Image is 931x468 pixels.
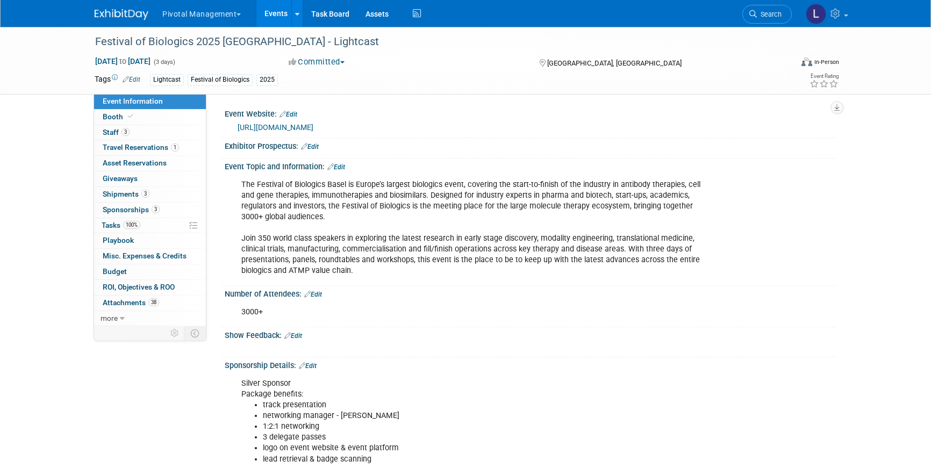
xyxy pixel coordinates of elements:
button: Committed [285,56,349,68]
div: Number of Attendees: [225,286,836,300]
td: Tags [95,74,140,86]
span: Budget [103,267,127,276]
li: networking manager - [PERSON_NAME] [263,411,712,421]
div: Lightcast [150,74,184,85]
span: ROI, Objectives & ROO [103,283,175,291]
li: track presentation [263,400,712,411]
div: Event Rating [810,74,839,79]
a: Edit [280,111,297,118]
span: 38 [148,298,159,306]
a: Tasks100% [94,218,206,233]
td: Toggle Event Tabs [184,326,206,340]
div: Show Feedback: [225,327,836,341]
div: Event Format [728,56,839,72]
div: 3000+ [234,301,718,323]
span: Attachments [103,298,159,307]
a: ROI, Objectives & ROO [94,280,206,295]
a: [URL][DOMAIN_NAME] [238,123,313,132]
a: Playbook [94,233,206,248]
a: Travel Reservations1 [94,140,206,155]
span: 1 [171,143,179,152]
li: logo on event website & event platform [263,443,712,453]
a: Staff3 [94,125,206,140]
a: Search [742,5,792,24]
div: In-Person [814,58,839,66]
span: Travel Reservations [103,143,179,152]
a: Attachments38 [94,296,206,311]
span: (3 days) [153,59,175,66]
span: Tasks [102,221,140,229]
span: 3 [141,190,149,198]
span: to [118,57,128,66]
img: Format-Inperson.png [801,57,812,66]
span: more [101,314,118,322]
span: Shipments [103,190,149,198]
li: 1:2:1 networking [263,421,712,432]
span: [DATE] [DATE] [95,56,151,66]
a: Giveaways [94,171,206,186]
span: Asset Reservations [103,159,167,167]
span: Booth [103,112,135,121]
span: Staff [103,128,130,136]
a: Edit [284,332,302,340]
div: Festival of Biologics [188,74,253,85]
div: The Festival of Biologics Basel is Europe’s largest biologics event, covering the start-to-finish... [234,174,718,282]
div: Event Website: [225,106,836,120]
a: Event Information [94,94,206,109]
span: Event Information [103,97,163,105]
img: Leslie Pelton [806,4,826,24]
a: Edit [327,163,345,171]
span: 3 [121,128,130,136]
a: Booth [94,110,206,125]
a: more [94,311,206,326]
a: Asset Reservations [94,156,206,171]
a: Misc. Expenses & Credits [94,249,206,264]
div: Exhibitor Prospectus: [225,138,836,152]
a: Shipments3 [94,187,206,202]
div: 2025 [256,74,278,85]
a: Edit [123,76,140,83]
a: Edit [304,291,322,298]
div: Festival of Biologics 2025 [GEOGRAPHIC_DATA] - Lightcast [91,32,776,52]
td: Personalize Event Tab Strip [166,326,184,340]
span: 3 [152,205,160,213]
li: 3 delegate passes [263,432,712,443]
img: ExhibitDay [95,9,148,20]
span: 100% [123,221,140,229]
div: Sponsorship Details: [225,357,836,371]
a: Budget [94,264,206,279]
span: Misc. Expenses & Credits [103,251,187,260]
span: Playbook [103,236,134,244]
a: Edit [301,143,319,150]
span: [GEOGRAPHIC_DATA], [GEOGRAPHIC_DATA] [547,59,682,67]
i: Booth reservation complete [128,113,133,119]
a: Edit [299,362,317,370]
a: Sponsorships3 [94,203,206,218]
li: lead retrieval & badge scanning [263,454,712,465]
div: Event Topic and Information: [225,159,836,172]
span: Search [757,10,782,18]
span: Sponsorships [103,205,160,214]
span: Giveaways [103,174,138,183]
